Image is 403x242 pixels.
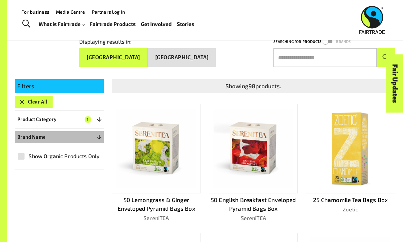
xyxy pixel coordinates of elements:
[306,104,395,222] a: 25 Chamomile Tea Bags BoxZoetic
[306,196,395,204] p: 25 Chamomile Tea Bags Box
[302,39,321,45] p: Products
[79,38,132,46] p: Displaying results in:
[18,16,34,32] a: Toggle Search
[17,82,101,91] p: Filters
[79,48,148,67] button: [GEOGRAPHIC_DATA]
[112,196,201,213] p: 50 Lemongrass & Ginger Enveloped Pyramid Bags Box
[112,104,201,222] a: 50 Lemongrass & Ginger Enveloped Pyramid Bags BoxSereniTEA
[15,131,104,143] button: Brand Name
[209,214,298,222] p: SereniTEA
[17,133,46,141] p: Brand Name
[29,152,100,160] span: Show Organic Products Only
[209,104,298,222] a: 50 English Breakfast Enveloped Pyramid Bags BoxSereniTEA
[306,205,395,213] p: Zoetic
[209,196,298,213] p: 50 English Breakfast Enveloped Pyramid Bags Box
[141,19,172,29] a: Get Involved
[17,116,56,123] p: Product Category
[359,6,385,34] img: Fairtrade Australia New Zealand logo
[39,19,85,29] a: What is Fairtrade
[92,9,125,15] a: Partners Log In
[112,214,201,222] p: SereniTEA
[273,39,301,45] p: Searching for
[56,9,85,15] a: Media Centre
[90,19,136,29] a: Fairtrade Products
[148,48,216,67] button: [GEOGRAPHIC_DATA]
[15,114,104,125] button: Product Category
[21,9,49,15] a: For business
[115,82,393,91] p: Showing 98 products.
[336,39,351,45] p: Brands
[85,116,91,123] span: 1
[177,19,194,29] a: Stories
[15,96,53,108] button: Clear All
